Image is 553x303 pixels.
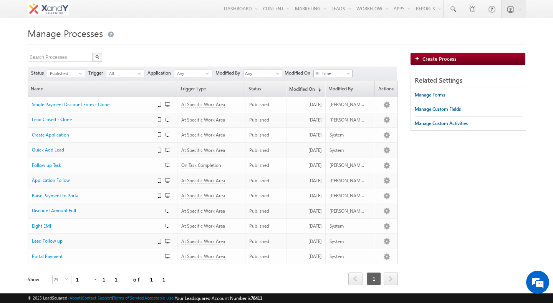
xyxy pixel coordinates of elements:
input: Type to Search [243,70,282,77]
div: [DATE] [290,208,322,215]
div: System [329,223,364,230]
span: Modified On [285,70,313,77]
span: All Time [314,70,350,77]
span: At Specific Work Area [181,253,225,260]
span: Portal Payment [32,253,63,259]
span: select [79,72,85,75]
span: select [65,277,71,281]
div: Manage Forms [415,92,445,98]
div: [PERSON_NAME] [329,117,364,123]
a: Application Follow [32,177,152,184]
div: Published [249,117,283,123]
a: All Time [313,70,353,77]
span: Eight EMI [32,223,51,229]
span: Discount Amount Full [32,208,76,213]
span: 25 [53,275,65,284]
span: Lead Follow up [32,238,63,244]
div: [PERSON_NAME] [329,101,364,108]
span: At Specific Work Area [181,223,225,229]
div: [DATE] [290,253,322,260]
div: System [329,132,364,138]
div: 1 - 11 of 11 [76,275,175,284]
div: [DATE] [290,223,322,230]
span: Manage Processes [28,27,103,39]
a: Show All Items [272,70,281,78]
a: next [384,273,398,285]
a: Manage Forms [415,88,445,102]
a: Terms of Service [113,295,143,300]
span: Any [174,70,206,77]
div: Published [249,192,283,199]
div: System [329,253,364,260]
span: Follow up Task [32,162,61,168]
a: Single Payment Discount Form - Clone [32,101,152,108]
span: © 2025 LeadSquared | | | | | [28,295,262,302]
img: Search [95,55,99,59]
a: Status [245,81,285,97]
a: Portal Payment [32,253,152,260]
a: Follow up Task [32,162,152,169]
div: Published [249,147,283,154]
a: Create Application [32,132,152,138]
span: At Specific Work Area [181,193,225,199]
div: [DATE] [290,101,322,108]
span: Published [47,70,79,77]
div: [DATE] [290,177,322,184]
div: Published [249,177,283,184]
span: On Task Completion [181,162,221,168]
div: [DATE] [290,117,322,123]
div: Published [249,223,283,230]
span: Create Application [32,132,69,138]
span: Trigger Type [177,81,245,97]
a: Contact Support [82,295,112,300]
div: Related Settings [411,73,526,88]
a: Quick Add Lead [32,147,152,153]
span: Quick Add Lead [32,147,64,153]
div: Published [249,101,283,108]
span: Modified By [215,70,243,77]
div: [DATE] [290,238,322,245]
a: Manage Custom Activities [415,117,468,130]
div: Published [249,238,283,245]
div: Show [28,276,46,283]
div: [PERSON_NAME] [329,192,364,199]
span: At Specific Work Area [181,102,225,108]
div: [DATE] [290,162,322,169]
div: System [329,147,364,154]
div: [PERSON_NAME] [329,208,364,215]
a: Acceptable Use [144,295,174,300]
div: [PERSON_NAME] [329,162,364,169]
span: next [384,272,398,285]
span: Single Payment Discount Form - Clone [32,102,109,107]
span: Application [147,70,174,77]
div: [DATE] [290,132,322,138]
div: Published [249,253,283,260]
a: Lead Closed - Clone [32,116,152,123]
span: select [206,72,212,75]
a: Modified By [326,81,375,97]
div: Manage Custom Activities [415,120,468,127]
div: Published [249,132,283,138]
img: Custom Logo [28,2,69,15]
span: 1 [367,272,381,285]
a: Manage Custom Fields [415,102,461,116]
span: Trigger [88,70,106,77]
span: At Specific Work Area [181,147,225,153]
a: Lead Follow up [32,238,152,245]
span: 76411 [251,295,262,301]
div: Published [249,162,283,169]
a: Discount Amount Full [32,207,152,214]
span: At Specific Work Area [181,208,225,214]
span: select [138,72,144,75]
span: prev [348,272,363,285]
span: Create Process [422,55,457,62]
span: Status [31,70,47,77]
span: Your Leadsquared Account Number is [175,295,262,301]
span: Actions [375,81,397,97]
a: Eight EMI [32,223,152,230]
div: [PERSON_NAME] [329,177,364,184]
img: add_icon.png [415,56,422,61]
span: Lead Closed - Clone [32,117,72,122]
span: At Specific Work Area [181,132,225,138]
a: About [70,295,81,300]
